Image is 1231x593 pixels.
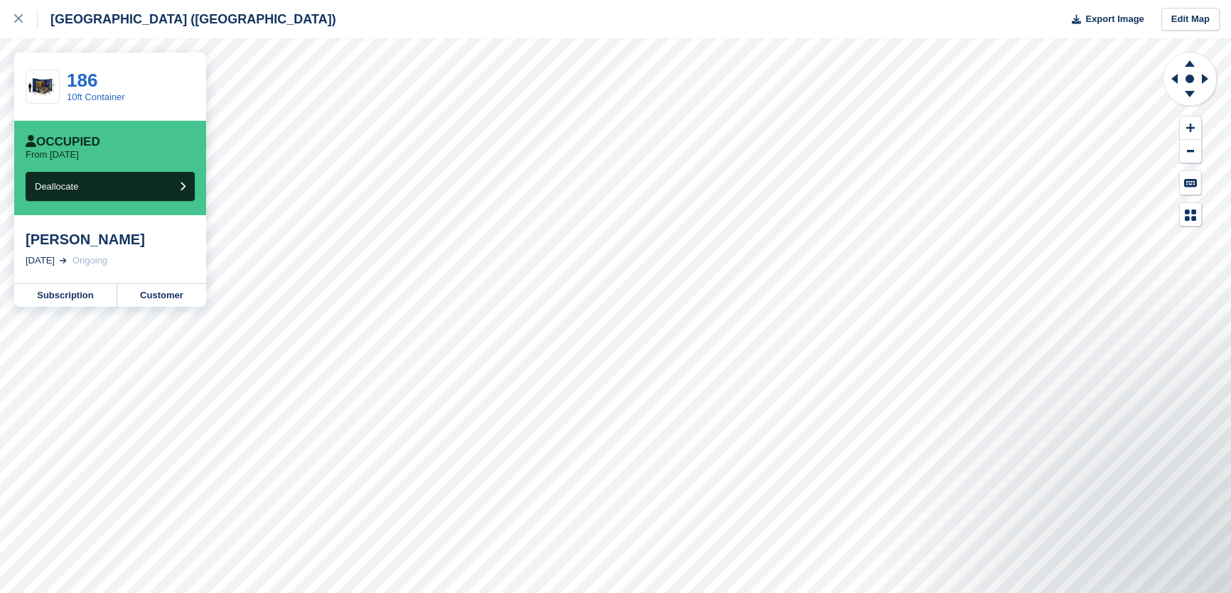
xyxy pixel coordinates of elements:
[26,135,100,149] div: Occupied
[72,254,107,268] div: Ongoing
[117,284,206,307] a: Customer
[67,92,125,102] a: 10ft Container
[67,70,97,91] a: 186
[1161,8,1220,31] a: Edit Map
[26,172,195,201] button: Deallocate
[1180,171,1201,195] button: Keyboard Shortcuts
[26,149,79,161] p: From [DATE]
[1063,8,1144,31] button: Export Image
[60,258,67,263] img: arrow-right-light-icn-cde0832a797a2874e46488d9cf13f60e5c3a73dbe684e267c42b8395dfbc2abf.svg
[38,11,336,28] div: [GEOGRAPHIC_DATA] ([GEOGRAPHIC_DATA])
[26,75,59,98] img: manston.png
[1180,203,1201,227] button: Map Legend
[1180,116,1201,140] button: Zoom In
[26,254,55,268] div: [DATE]
[1085,12,1144,26] span: Export Image
[14,284,117,307] a: Subscription
[35,181,78,192] span: Deallocate
[26,231,195,248] div: [PERSON_NAME]
[1180,140,1201,163] button: Zoom Out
